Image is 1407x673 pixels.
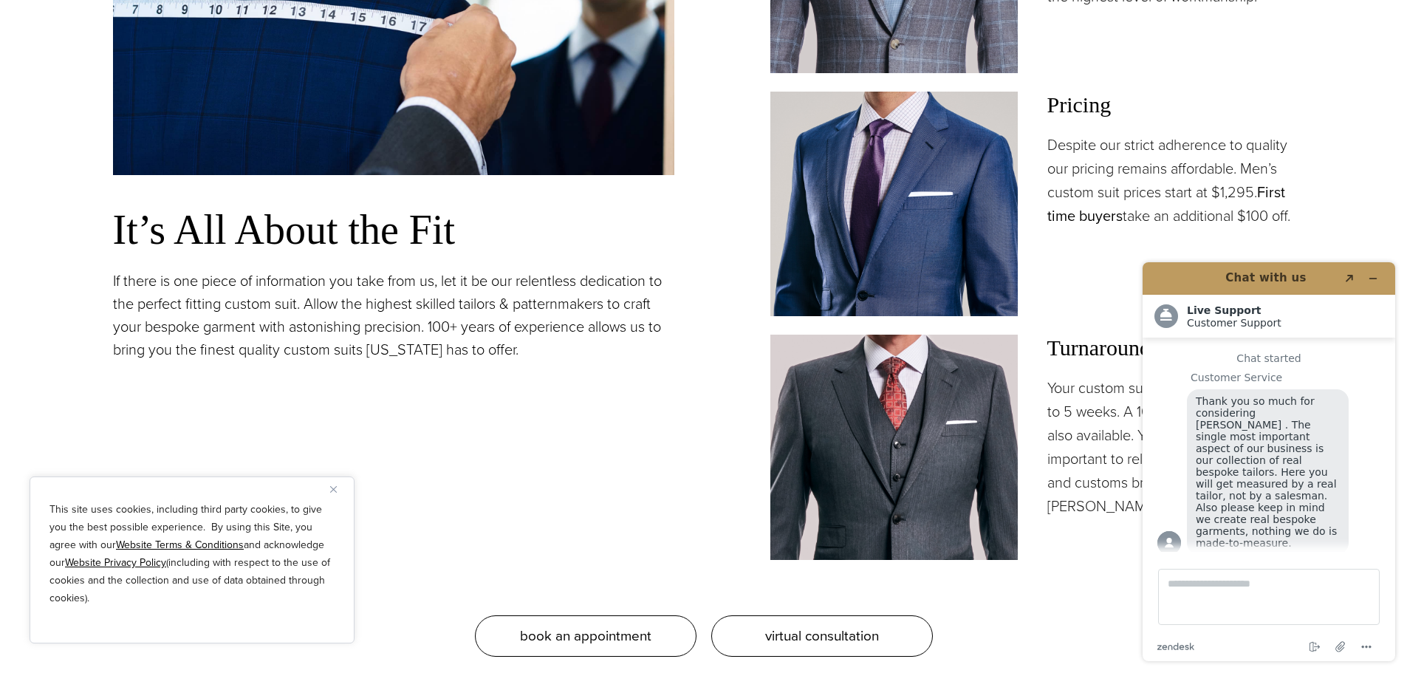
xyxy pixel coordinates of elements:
a: virtual consultation [711,615,933,657]
a: Website Terms & Conditions [116,537,244,553]
h3: Turnaround [1047,335,1295,361]
iframe: Find more information here [1131,250,1407,673]
img: Close [330,486,337,493]
span: book an appointment [520,625,651,646]
p: This site uses cookies, including third party cookies, to give you the best possible experience. ... [49,501,335,607]
h3: It’s All About the Fit [113,205,674,255]
p: If there is one piece of information you take from us, let it be our relentless dedication to the... [113,270,674,361]
button: Close [330,480,348,498]
img: Client in vested charcoal bespoke suit with white shirt and red patterned tie. [770,335,1018,559]
a: First time buyers [1047,181,1285,227]
a: Website Privacy Policy [65,555,166,570]
img: Client in blue solid custom made suit with white shirt and navy tie. Fabric by Scabal. [770,92,1018,316]
p: Your custom suit will be completed in 4 to 5 weeks. A 10 day rush service is also available. Your... [1047,376,1295,518]
span: virtual consultation [765,625,879,646]
p: Despite our strict adherence to quality our pricing remains affordable. Men’s custom suit prices ... [1047,133,1295,228]
span: Chat [32,10,63,24]
a: book an appointment [475,615,696,657]
h3: Pricing [1047,92,1295,118]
